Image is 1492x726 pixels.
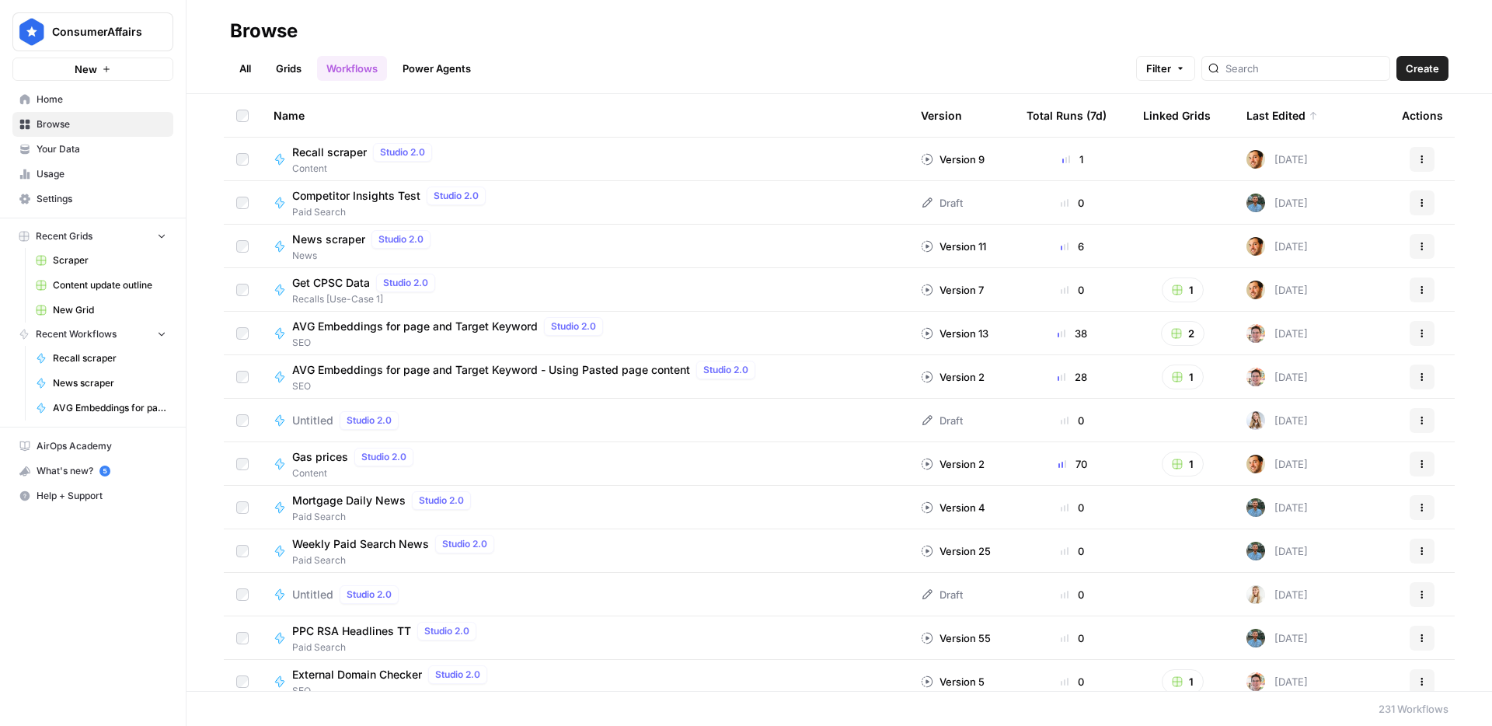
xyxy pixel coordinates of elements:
[292,336,609,350] span: SEO
[292,145,367,160] span: Recall scraper
[921,369,985,385] div: Version 2
[12,87,173,112] a: Home
[292,205,492,219] span: Paid Search
[37,92,166,106] span: Home
[292,684,493,698] span: SEO
[1246,455,1308,473] div: [DATE]
[921,630,991,646] div: Version 55
[921,94,962,137] div: Version
[1246,585,1308,604] div: [DATE]
[292,536,429,552] span: Weekly Paid Search News
[1162,452,1204,476] button: 1
[1246,150,1308,169] div: [DATE]
[1246,411,1308,430] div: [DATE]
[292,493,406,508] span: Mortgage Daily News
[1027,282,1118,298] div: 0
[380,145,425,159] span: Studio 2.0
[12,162,173,187] a: Usage
[1246,281,1265,299] img: 7dkj40nmz46gsh6f912s7bk0kz0q
[1246,585,1265,604] img: 8biu2aragl1hibj76g81t6o0eon2
[1027,413,1118,428] div: 0
[99,466,110,476] a: 5
[1027,587,1118,602] div: 0
[12,58,173,81] button: New
[292,379,762,393] span: SEO
[1246,281,1308,299] div: [DATE]
[37,167,166,181] span: Usage
[921,456,985,472] div: Version 2
[1027,195,1118,211] div: 0
[921,413,963,428] div: Draft
[12,434,173,459] a: AirOps Academy
[1246,498,1265,517] img: cey2xrdcekjvnatjucu2k7sm827y
[435,668,480,682] span: Studio 2.0
[1027,326,1118,341] div: 38
[292,667,422,682] span: External Domain Checker
[1246,194,1308,212] div: [DATE]
[292,640,483,654] span: Paid Search
[12,459,173,483] button: What's new? 5
[317,56,387,81] a: Workflows
[292,275,370,291] span: Get CPSC Data
[1246,672,1308,691] div: [DATE]
[1027,674,1118,689] div: 0
[1162,669,1204,694] button: 1
[1246,629,1265,647] img: cey2xrdcekjvnatjucu2k7sm827y
[12,483,173,508] button: Help + Support
[1246,498,1308,517] div: [DATE]
[103,467,106,475] text: 5
[292,449,348,465] span: Gas prices
[1246,150,1265,169] img: 7dkj40nmz46gsh6f912s7bk0kz0q
[29,371,173,396] a: News scraper
[29,248,173,273] a: Scraper
[1027,456,1118,472] div: 70
[53,278,166,292] span: Content update outline
[12,323,173,346] button: Recent Workflows
[921,543,991,559] div: Version 25
[551,319,596,333] span: Studio 2.0
[12,187,173,211] a: Settings
[37,439,166,453] span: AirOps Academy
[274,274,896,306] a: Get CPSC DataStudio 2.0Recalls [Use-Case 1]
[53,303,166,317] span: New Grid
[37,489,166,503] span: Help + Support
[274,411,896,430] a: UntitledStudio 2.0
[383,276,428,290] span: Studio 2.0
[274,665,896,698] a: External Domain CheckerStudio 2.0SEO
[1027,630,1118,646] div: 0
[1225,61,1383,76] input: Search
[292,292,441,306] span: Recalls [Use-Case 1]
[53,401,166,415] span: AVG Embeddings for page and Target Keyword - Using Pasted page content
[230,19,298,44] div: Browse
[37,142,166,156] span: Your Data
[1246,237,1265,256] img: 7dkj40nmz46gsh6f912s7bk0kz0q
[419,494,464,508] span: Studio 2.0
[274,187,896,219] a: Competitor Insights TestStudio 2.0Paid Search
[921,587,963,602] div: Draft
[274,622,896,654] a: PPC RSA Headlines TTStudio 2.0Paid Search
[292,510,477,524] span: Paid Search
[292,466,420,480] span: Content
[36,327,117,341] span: Recent Workflows
[12,225,173,248] button: Recent Grids
[292,249,437,263] span: News
[1027,94,1107,137] div: Total Runs (7d)
[53,376,166,390] span: News scraper
[274,317,896,350] a: AVG Embeddings for page and Target KeywordStudio 2.0SEO
[1027,500,1118,515] div: 0
[1379,701,1448,717] div: 231 Workflows
[1402,94,1443,137] div: Actions
[292,162,438,176] span: Content
[1406,61,1439,76] span: Create
[1246,542,1265,560] img: cey2xrdcekjvnatjucu2k7sm827y
[18,18,46,46] img: ConsumerAffairs Logo
[921,195,963,211] div: Draft
[292,232,365,247] span: News scraper
[274,143,896,176] a: Recall scraperStudio 2.0Content
[75,61,97,77] span: New
[1246,542,1308,560] div: [DATE]
[1246,455,1265,473] img: 7dkj40nmz46gsh6f912s7bk0kz0q
[1146,61,1171,76] span: Filter
[361,450,406,464] span: Studio 2.0
[292,413,333,428] span: Untitled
